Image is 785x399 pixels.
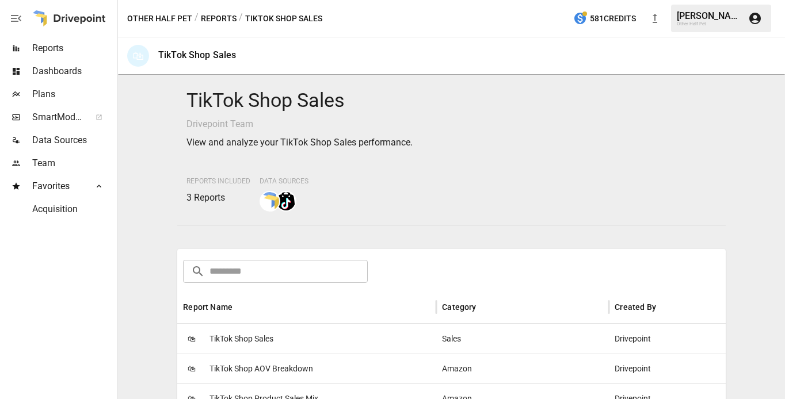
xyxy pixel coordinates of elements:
button: Sort [478,299,494,315]
button: Other Half Pet [127,11,192,26]
div: Report Name [183,302,233,312]
div: Amazon [436,354,609,383]
span: ™ [82,109,90,123]
div: TikTok Shop Sales [158,49,237,60]
span: SmartModel [32,110,83,124]
div: Drivepoint [609,324,782,354]
span: Dashboards [32,64,115,78]
div: Other Half Pet [677,21,741,26]
span: Plans [32,87,115,101]
button: 581Credits [569,8,641,29]
div: 🛍 [127,45,149,67]
button: Sort [234,299,250,315]
span: Data Sources [260,177,308,185]
span: 🛍 [183,360,200,377]
div: [PERSON_NAME] [677,10,741,21]
span: Data Sources [32,133,115,147]
div: Created By [615,302,656,312]
span: Favorites [32,179,83,193]
span: Reports Included [186,177,250,185]
div: / [195,11,199,26]
button: Reports [201,11,237,26]
img: smart model [261,192,279,210]
p: Drivepoint Team [186,117,717,131]
div: / [239,11,243,26]
span: Acquisition [32,202,115,216]
div: Sales [436,324,609,354]
span: TikTok Shop Sales [209,324,273,354]
span: 🛍 [183,330,200,347]
p: 3 Reports [186,191,250,205]
span: TikTok Shop AOV Breakdown [209,354,313,383]
button: Sort [657,299,673,315]
div: Category [442,302,476,312]
span: Reports [32,41,115,55]
h4: TikTok Shop Sales [186,89,717,113]
span: Team [32,156,115,170]
img: tiktok [277,192,295,210]
div: Drivepoint [609,354,782,383]
span: 581 Credits [590,11,636,26]
button: New version available, click to update! [643,7,666,30]
p: View and analyze your TikTok Shop Sales performance. [186,136,717,149]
